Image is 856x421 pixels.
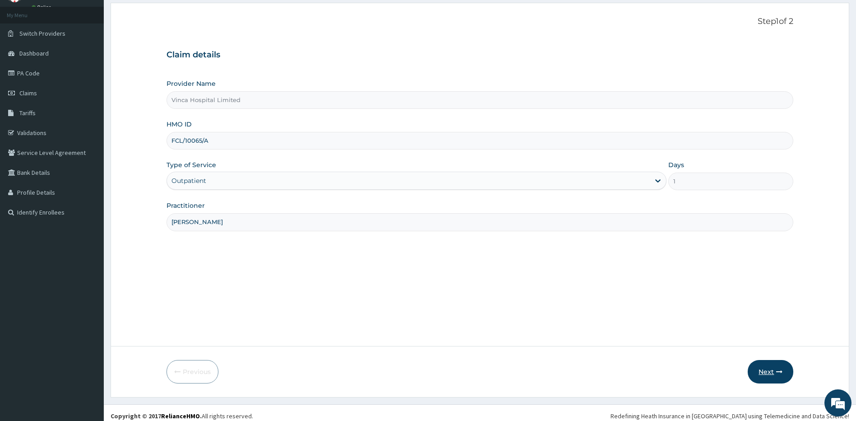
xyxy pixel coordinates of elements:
[748,360,793,384] button: Next
[167,50,794,60] h3: Claim details
[167,79,216,88] label: Provider Name
[171,176,206,185] div: Outpatient
[668,160,684,169] label: Days
[167,360,218,384] button: Previous
[167,201,205,210] label: Practitioner
[611,412,849,421] div: Redefining Heath Insurance in [GEOGRAPHIC_DATA] using Telemedicine and Data Science!
[32,4,53,10] a: Online
[167,160,216,169] label: Type of Service
[111,412,202,420] strong: Copyright © 2017 .
[19,29,65,37] span: Switch Providers
[167,120,192,129] label: HMO ID
[167,213,794,231] input: Enter Name
[19,89,37,97] span: Claims
[167,17,794,27] p: Step 1 of 2
[161,412,200,420] a: RelianceHMO
[19,109,36,117] span: Tariffs
[19,49,49,57] span: Dashboard
[167,132,794,150] input: Enter HMO ID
